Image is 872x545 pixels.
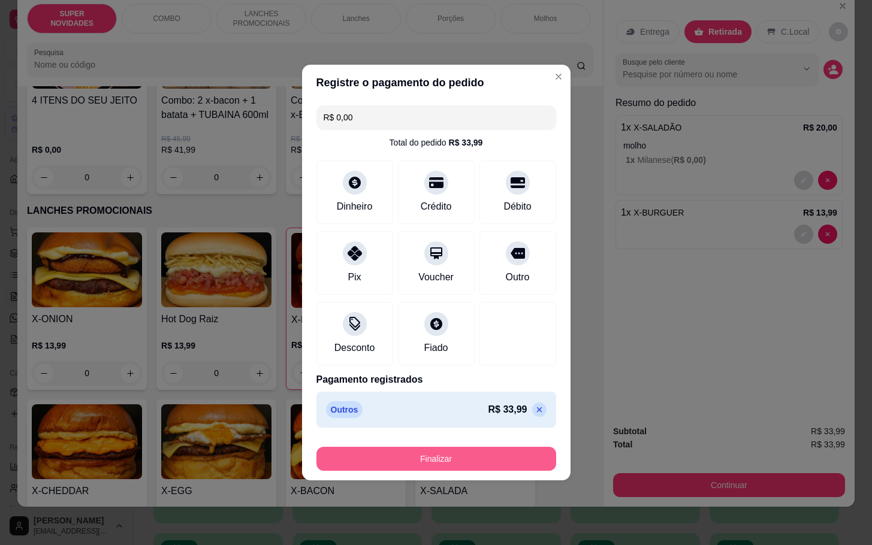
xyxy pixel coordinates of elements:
button: Finalizar [316,447,556,471]
div: Total do pedido [390,137,483,149]
div: Desconto [334,341,375,355]
div: Crédito [421,199,452,214]
div: Outro [505,270,529,284]
p: Outros [326,401,363,418]
div: R$ 33,99 [449,137,483,149]
div: Fiado [424,341,448,355]
p: Pagamento registrados [316,373,556,387]
div: Pix [348,270,361,284]
div: Voucher [418,270,454,284]
header: Registre o pagamento do pedido [302,65,571,101]
button: Close [549,67,568,86]
div: Dinheiro [337,199,373,214]
input: Ex.: hambúrguer de cordeiro [324,105,549,129]
p: R$ 33,99 [488,402,527,417]
div: Débito [503,199,531,214]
